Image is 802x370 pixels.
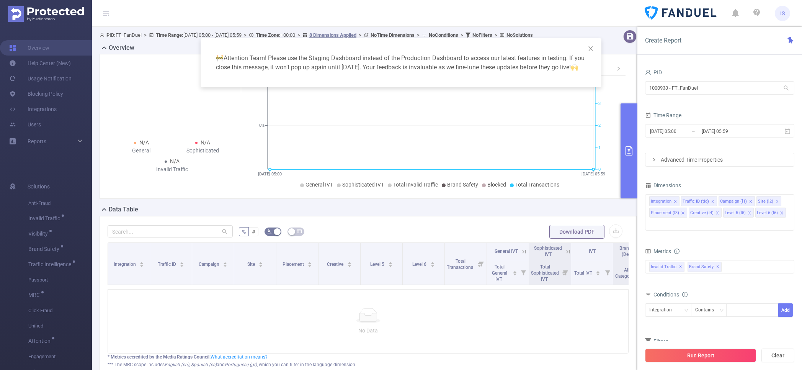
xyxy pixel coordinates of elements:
div: Campaign (l1) [720,196,747,206]
div: icon: rightAdvanced Time Properties [645,153,794,166]
input: End date [701,126,763,136]
button: Clear [761,349,794,362]
li: Level 5 (l5) [723,208,754,218]
li: Placement (l3) [649,208,687,218]
div: Traffic ID (tid) [683,196,709,206]
input: Start date [649,126,711,136]
span: Conditions [653,291,688,298]
li: Site (l2) [756,196,781,206]
div: Site (l2) [758,196,773,206]
span: PID [645,69,662,75]
i: icon: close [673,200,677,204]
span: Filters [645,338,668,344]
div: Creative (l4) [690,208,714,218]
li: Creative (l4) [689,208,722,218]
i: icon: user [645,69,651,75]
span: ✕ [716,262,719,272]
div: Level 6 (l6) [757,208,778,218]
div: Contains [695,304,719,316]
span: ✕ [679,262,682,272]
i: icon: down [719,308,724,313]
div: Integration [649,304,677,316]
span: Create Report [645,37,681,44]
i: icon: info-circle [682,292,688,297]
i: icon: down [684,308,689,313]
i: icon: close [775,200,779,204]
span: warning [216,54,224,62]
li: Level 6 (l6) [755,208,786,218]
li: Traffic ID (tid) [681,196,717,206]
span: highfive [571,64,578,71]
div: Integration [651,196,671,206]
i: icon: close [588,46,594,52]
i: icon: close [681,211,685,216]
div: Attention Team! Please use the Staging Dashboard instead of the Production Dashboard to access ou... [210,47,593,78]
i: icon: close [748,211,751,216]
button: Run Report [645,349,756,362]
span: Dimensions [645,182,681,188]
span: Metrics [645,248,671,254]
i: icon: right [652,157,656,162]
button: Add [778,303,793,317]
div: Placement (l3) [651,208,679,218]
i: icon: close [711,200,715,204]
li: Campaign (l1) [719,196,755,206]
span: Brand Safety [688,262,722,272]
i: icon: close [715,211,719,216]
li: Integration [649,196,679,206]
span: Invalid Traffic [649,262,684,272]
div: Level 5 (l5) [725,208,746,218]
i: icon: info-circle [674,249,679,254]
i: icon: close [749,200,753,204]
span: Time Range [645,112,681,118]
i: icon: close [780,211,784,216]
button: Close [580,38,601,60]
